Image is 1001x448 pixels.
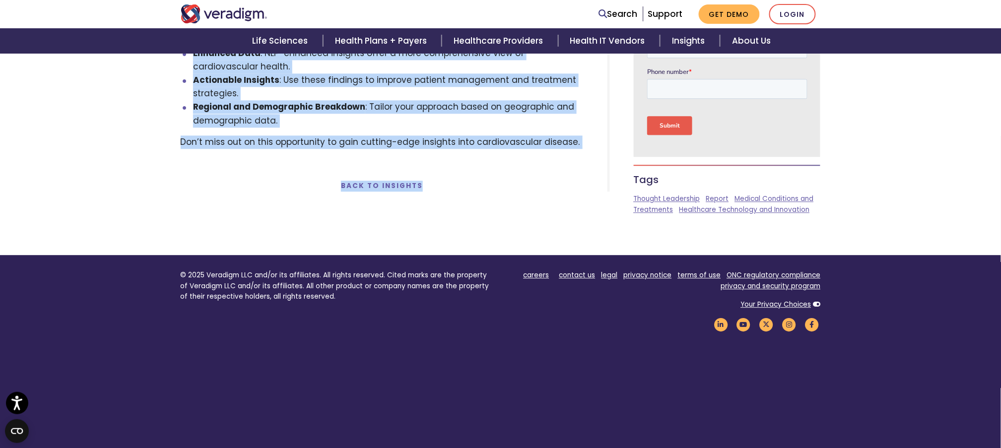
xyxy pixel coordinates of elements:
[706,194,729,203] a: Report
[811,378,989,436] iframe: Drift Chat Widget
[193,101,365,113] strong: Regional and Demographic Breakdown
[193,73,584,100] li: : Use these findings to improve patient management and treatment strategies.
[193,47,584,73] li: : NLP-enhanced insights offer a more comprehensive view of cardiovascular health.
[758,320,775,329] a: Veradigm Twitter Link
[181,4,267,23] img: Veradigm logo
[601,270,618,280] a: legal
[804,320,821,329] a: Veradigm Facebook Link
[442,28,558,54] a: Healthcare Providers
[699,4,760,24] a: Get Demo
[741,300,811,309] a: Your Privacy Choices
[634,194,700,203] a: Thought Leadership
[599,7,638,21] a: Search
[193,47,261,59] strong: Enhanced Data
[769,4,816,24] a: Login
[679,205,810,214] a: Healthcare Technology and Innovation
[713,320,730,329] a: Veradigm LinkedIn Link
[341,181,423,191] a: Back to Insights
[558,28,660,54] a: Health IT Vendors
[781,320,798,329] a: Veradigm Instagram Link
[727,270,821,280] a: ONC regulatory compliance
[648,8,683,20] a: Support
[241,28,323,54] a: Life Sciences
[181,135,584,149] p: Don’t miss out on this opportunity to gain cutting-edge insights into cardiovascular disease.
[634,174,821,186] h5: Tags
[624,270,672,280] a: privacy notice
[181,270,493,302] p: © 2025 Veradigm LLC and/or its affiliates. All rights reserved. Cited marks are the property of V...
[721,281,821,291] a: privacy and security program
[323,28,442,54] a: Health Plans + Payers
[660,28,720,54] a: Insights
[5,419,29,443] button: Open CMP widget
[735,320,752,329] a: Veradigm YouTube Link
[193,74,279,86] strong: Actionable Insights
[720,28,783,54] a: About Us
[678,270,721,280] a: terms of use
[524,270,549,280] a: careers
[559,270,596,280] a: contact us
[193,100,584,127] li: : Tailor your approach based on geographic and demographic data.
